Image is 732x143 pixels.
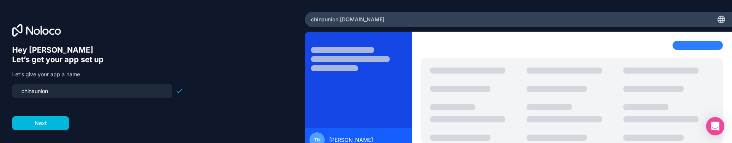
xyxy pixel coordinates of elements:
[12,71,183,78] p: Let’s give your app a name
[17,86,168,96] input: my-team
[12,45,183,55] h6: Hey [PERSON_NAME]
[314,137,320,143] span: TN
[311,16,384,23] span: chinaunion .[DOMAIN_NAME]
[12,116,69,130] button: Next
[706,117,724,135] div: Open Intercom Messenger
[12,55,183,64] h6: Let’s get your app set up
